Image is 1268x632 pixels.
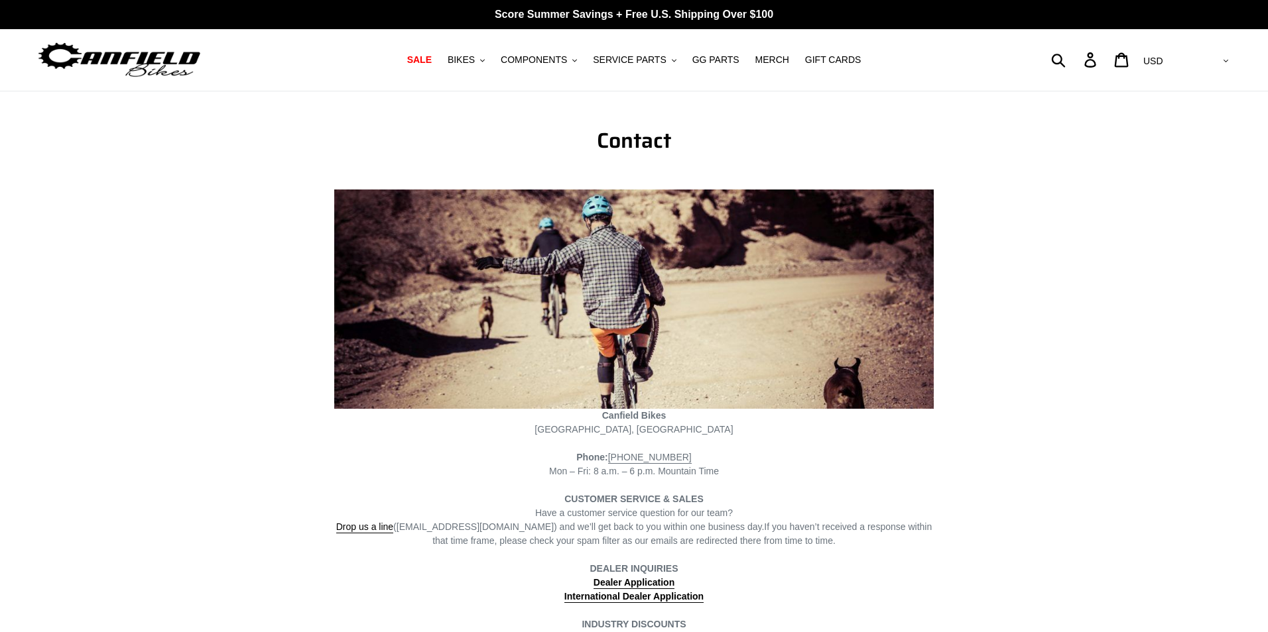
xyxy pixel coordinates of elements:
span: GG PARTS [692,54,739,66]
a: International Dealer Application [564,591,704,603]
div: Mon – Fri: 8 a.m. – 6 p.m. Mountain Time [334,450,933,478]
strong: International Dealer Application [564,591,704,602]
strong: DEALER INQUIRIES [590,563,678,589]
a: Dealer Application [594,577,674,589]
button: BIKES [441,51,491,69]
span: GIFT CARDS [805,54,861,66]
strong: INDUSTRY DISCOUNTS [582,619,686,629]
a: Drop us a line [336,521,393,533]
a: GIFT CARDS [798,51,868,69]
button: COMPONENTS [494,51,584,69]
span: COMPONENTS [501,54,567,66]
a: [PHONE_NUMBER] [608,452,692,464]
span: SALE [407,54,432,66]
a: SALE [401,51,438,69]
img: Canfield Bikes [36,39,202,81]
strong: Phone: [576,452,607,462]
input: Search [1058,45,1092,74]
strong: Canfield Bikes [602,410,666,421]
div: Have a customer service question for our team? If you haven’t received a response within that tim... [334,506,933,548]
span: BIKES [448,54,475,66]
strong: CUSTOMER SERVICE & SALES [564,494,704,504]
button: SERVICE PARTS [586,51,682,69]
h1: Contact [334,128,933,153]
a: MERCH [749,51,796,69]
a: GG PARTS [686,51,746,69]
span: [GEOGRAPHIC_DATA], [GEOGRAPHIC_DATA] [535,424,733,435]
span: ([EMAIL_ADDRESS][DOMAIN_NAME]) and we’ll get back to you within one business day. [336,521,765,533]
span: SERVICE PARTS [593,54,666,66]
span: MERCH [755,54,789,66]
